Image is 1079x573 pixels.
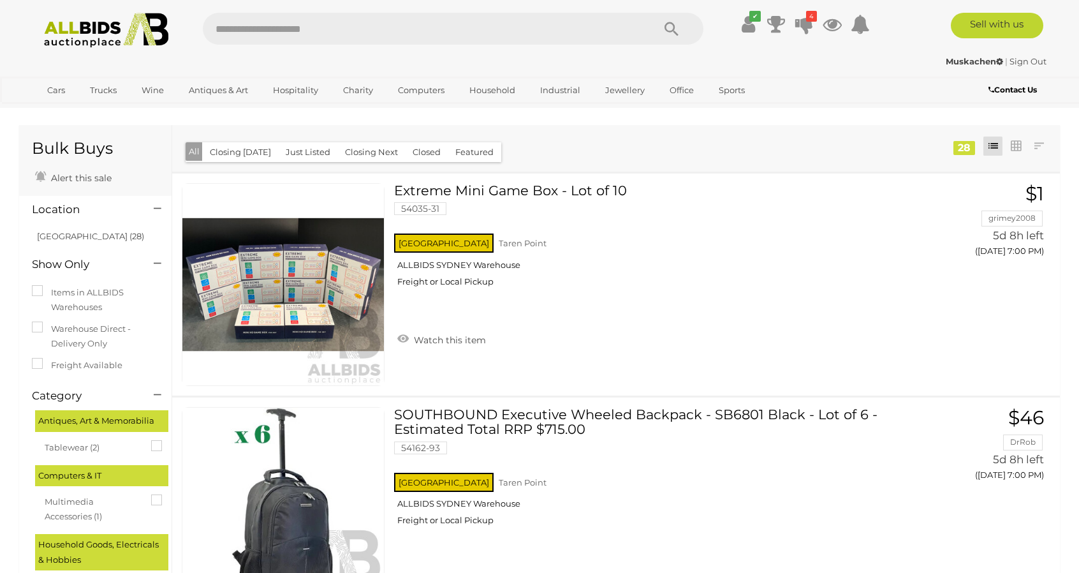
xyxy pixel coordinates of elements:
a: Extreme Mini Game Box - Lot of 10 54035-31 [GEOGRAPHIC_DATA] Taren Point ALLBIDS SYDNEY Warehouse... [404,183,902,297]
a: Watch this item [394,329,489,348]
a: Hospitality [265,80,327,101]
a: Industrial [532,80,589,101]
a: Computers [390,80,453,101]
div: Antiques, Art & Memorabilia [35,410,168,431]
label: Warehouse Direct - Delivery Only [32,322,159,352]
i: ✔ [749,11,761,22]
a: Alert this sale [32,167,115,186]
a: Sports [710,80,753,101]
button: Search [640,13,703,45]
img: Allbids.com.au [37,13,175,48]
button: Closed [405,142,448,162]
span: | [1005,56,1008,66]
a: Office [661,80,702,101]
a: Wine [133,80,172,101]
h4: Location [32,204,135,216]
a: $46 DrRob 5d 8h left ([DATE] 7:00 PM) [921,407,1047,487]
a: Household [461,80,524,101]
a: Charity [335,80,381,101]
button: Closing Next [337,142,406,162]
a: 4 [795,13,814,36]
strong: Muskachen [946,56,1003,66]
label: Freight Available [32,358,122,373]
a: Trucks [82,80,125,101]
div: 28 [953,141,975,155]
a: Muskachen [946,56,1005,66]
button: Closing [DATE] [202,142,279,162]
a: Jewellery [597,80,653,101]
a: [GEOGRAPHIC_DATA] [39,101,146,122]
label: Items in ALLBIDS Warehouses [32,285,159,315]
a: [GEOGRAPHIC_DATA] (28) [37,231,144,241]
h4: Show Only [32,258,135,271]
span: $1 [1025,182,1044,205]
button: Featured [448,142,501,162]
h1: Bulk Buys [32,140,159,158]
a: Sell with us [951,13,1043,38]
a: Sign Out [1009,56,1046,66]
a: Contact Us [988,83,1040,97]
div: Computers & IT [35,465,168,486]
a: Antiques & Art [180,80,256,101]
a: $1 grimey2008 5d 8h left ([DATE] 7:00 PM) [921,183,1047,263]
div: Household Goods, Electricals & Hobbies [35,534,168,570]
a: Cars [39,80,73,101]
i: 4 [806,11,817,22]
h4: Category [32,390,135,402]
span: Multimedia Accessories (1) [45,491,140,525]
button: Just Listed [278,142,338,162]
span: $46 [1008,406,1044,429]
span: Tablewear (2) [45,437,140,455]
span: Alert this sale [48,172,112,184]
b: Contact Us [988,85,1037,94]
span: Watch this item [411,334,486,346]
a: SOUTHBOUND Executive Wheeled Backpack - SB6801 Black - Lot of 6 - Estimated Total RRP $715.00 541... [404,407,902,535]
button: All [186,142,203,161]
a: ✔ [738,13,758,36]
